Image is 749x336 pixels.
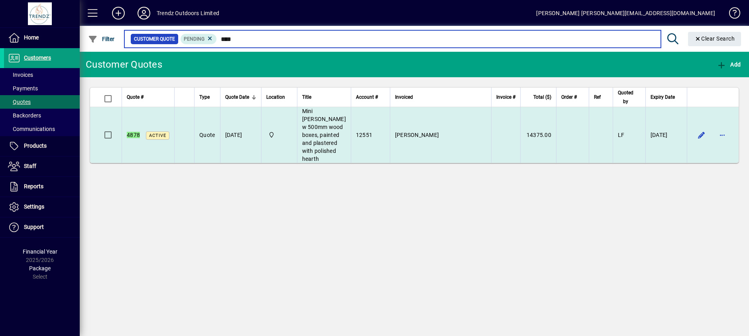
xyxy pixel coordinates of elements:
[181,34,217,44] mat-chip: Pending Status: Pending
[106,6,131,20] button: Add
[561,93,577,102] span: Order #
[29,265,51,272] span: Package
[302,93,346,102] div: Title
[716,129,729,141] button: More options
[127,93,169,102] div: Quote #
[4,217,80,237] a: Support
[199,132,215,138] span: Quote
[157,7,219,20] div: Trendz Outdoors Limited
[127,93,144,102] span: Quote #
[302,108,346,162] span: Mini [PERSON_NAME] w 500mm wood boxes, painted and plastered with polished hearth
[86,32,117,46] button: Filter
[4,122,80,136] a: Communications
[717,61,741,68] span: Add
[8,99,31,105] span: Quotes
[651,93,675,102] span: Expiry Date
[86,58,162,71] div: Customer Quotes
[131,6,157,20] button: Profile
[395,132,439,138] span: [PERSON_NAME]
[266,93,292,102] div: Location
[694,35,735,42] span: Clear Search
[536,7,715,20] div: [PERSON_NAME] [PERSON_NAME][EMAIL_ADDRESS][DOMAIN_NAME]
[356,93,378,102] span: Account #
[561,93,584,102] div: Order #
[225,93,256,102] div: Quote Date
[8,126,55,132] span: Communications
[127,132,140,138] em: 4878
[4,82,80,95] a: Payments
[8,85,38,92] span: Payments
[695,129,708,141] button: Edit
[24,143,47,149] span: Products
[24,203,44,210] span: Settings
[356,132,372,138] span: 12551
[618,132,625,138] span: LF
[594,93,608,102] div: Ref
[395,93,486,102] div: Invoiced
[533,93,551,102] span: Total ($)
[356,93,385,102] div: Account #
[4,68,80,82] a: Invoices
[266,131,292,139] span: New Plymouth
[88,36,115,42] span: Filter
[24,224,44,230] span: Support
[266,93,285,102] span: Location
[24,163,36,169] span: Staff
[4,95,80,109] a: Quotes
[24,183,43,189] span: Reports
[24,55,51,61] span: Customers
[23,248,57,255] span: Financial Year
[8,112,41,119] span: Backorders
[134,35,175,43] span: Customer Quote
[220,107,261,163] td: [DATE]
[651,93,682,102] div: Expiry Date
[715,57,743,72] button: Add
[496,93,515,102] span: Invoice #
[24,34,39,41] span: Home
[199,93,210,102] span: Type
[4,28,80,48] a: Home
[618,88,641,106] div: Quoted by
[302,93,311,102] span: Title
[149,133,166,138] span: Active
[4,136,80,156] a: Products
[225,93,249,102] span: Quote Date
[520,107,556,163] td: 14375.00
[4,177,80,197] a: Reports
[8,72,33,78] span: Invoices
[4,197,80,217] a: Settings
[4,156,80,176] a: Staff
[594,93,601,102] span: Ref
[688,32,741,46] button: Clear
[184,36,204,42] span: Pending
[618,88,633,106] span: Quoted by
[645,107,687,163] td: [DATE]
[395,93,413,102] span: Invoiced
[4,109,80,122] a: Backorders
[723,2,739,27] a: Knowledge Base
